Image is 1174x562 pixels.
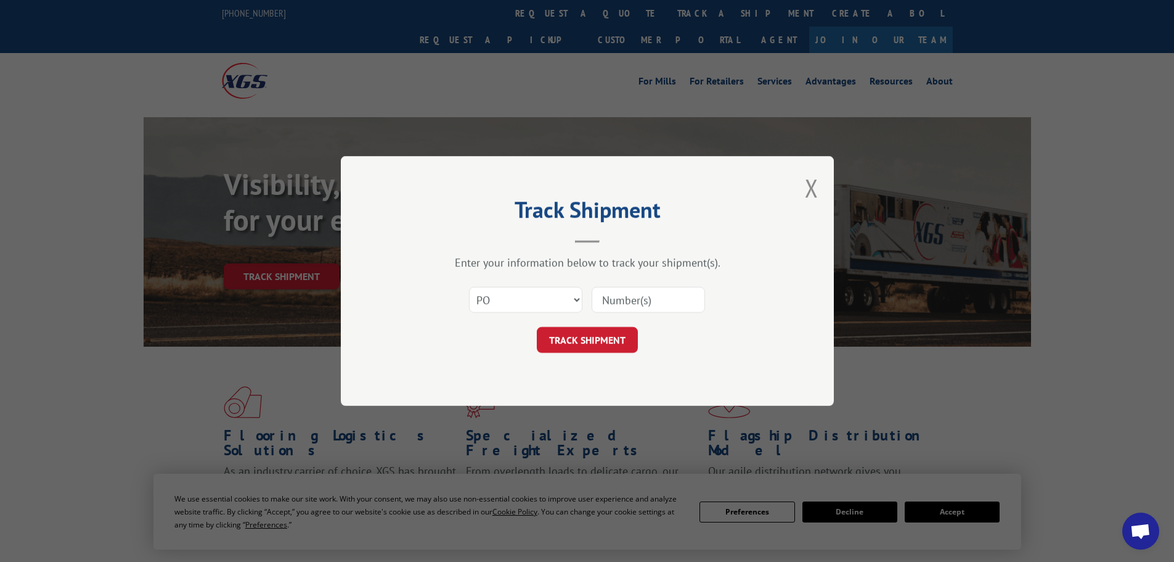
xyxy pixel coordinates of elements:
button: TRACK SHIPMENT [537,327,638,353]
div: Open chat [1122,513,1159,550]
input: Number(s) [592,287,705,313]
button: Close modal [805,171,818,204]
div: Enter your information below to track your shipment(s). [402,255,772,270]
h2: Track Shipment [402,201,772,225]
